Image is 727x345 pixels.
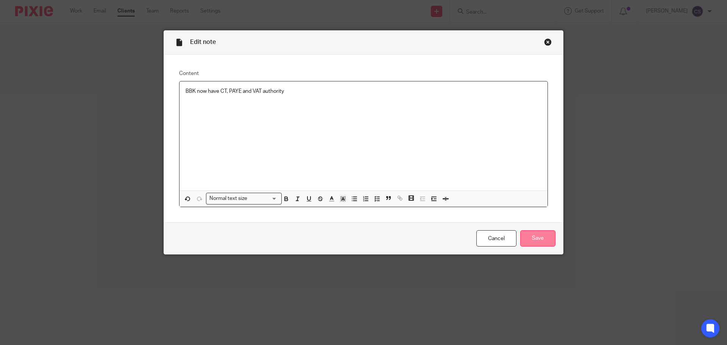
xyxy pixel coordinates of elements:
p: BBK now have CT, PAYE and VAT authority [186,87,541,95]
a: Cancel [476,230,516,247]
label: Content [179,70,548,77]
span: Edit note [190,39,216,45]
div: Close this dialog window [544,38,552,46]
input: Search for option [250,195,277,203]
div: Search for option [206,193,282,205]
span: Normal text size [208,195,249,203]
input: Save [520,230,555,247]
